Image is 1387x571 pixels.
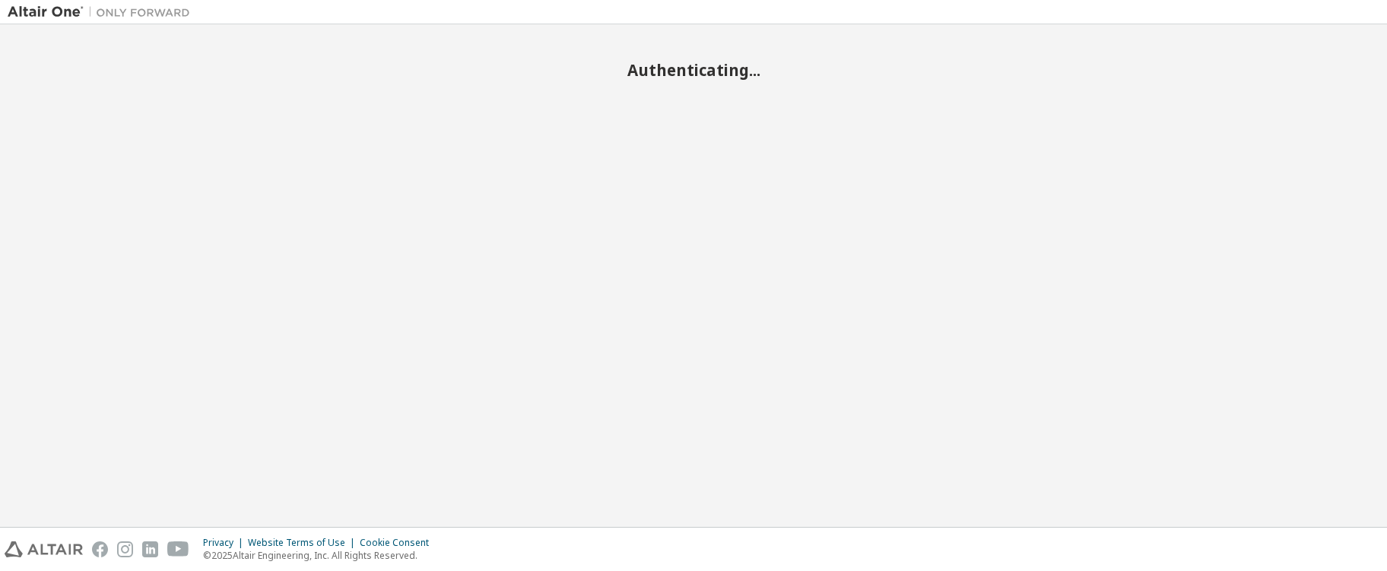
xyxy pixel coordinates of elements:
[203,537,248,549] div: Privacy
[360,537,438,549] div: Cookie Consent
[117,541,133,557] img: instagram.svg
[8,5,198,20] img: Altair One
[203,549,438,562] p: © 2025 Altair Engineering, Inc. All Rights Reserved.
[142,541,158,557] img: linkedin.svg
[248,537,360,549] div: Website Terms of Use
[8,60,1379,80] h2: Authenticating...
[5,541,83,557] img: altair_logo.svg
[92,541,108,557] img: facebook.svg
[167,541,189,557] img: youtube.svg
